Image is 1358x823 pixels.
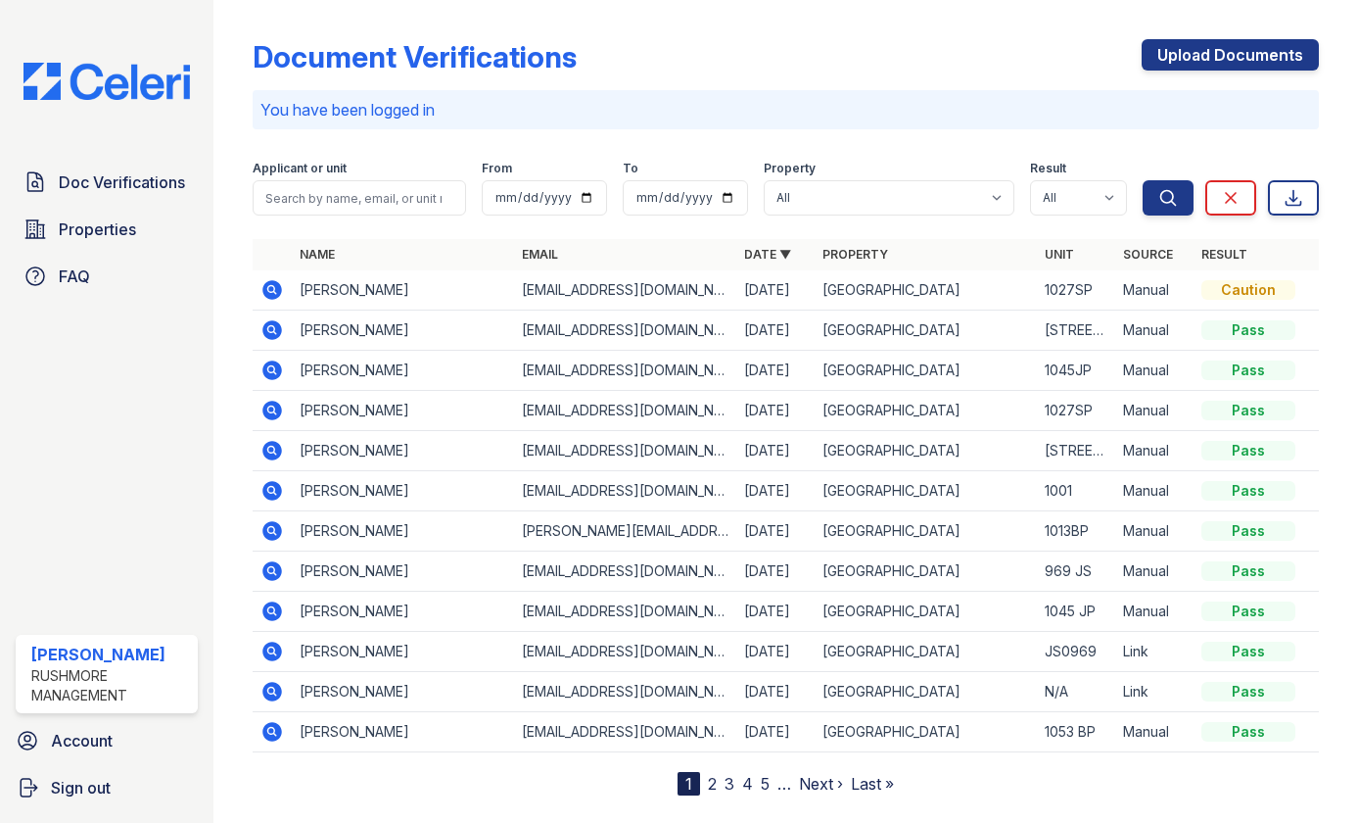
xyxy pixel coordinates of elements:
[1201,682,1295,702] div: Pass
[514,632,736,672] td: [EMAIL_ADDRESS][DOMAIN_NAME]
[292,270,514,311] td: [PERSON_NAME]
[16,163,198,202] a: Doc Verifications
[736,552,815,592] td: [DATE]
[815,552,1037,592] td: [GEOGRAPHIC_DATA]
[51,776,111,799] span: Sign out
[815,391,1037,431] td: [GEOGRAPHIC_DATA]
[851,774,894,794] a: Last »
[1115,672,1194,712] td: Link
[742,774,753,794] a: 4
[815,431,1037,471] td: [GEOGRAPHIC_DATA]
[1037,391,1115,431] td: 1027SP
[292,592,514,632] td: [PERSON_NAME]
[31,643,190,666] div: [PERSON_NAME]
[736,712,815,752] td: [DATE]
[777,772,791,796] span: …
[514,311,736,351] td: [EMAIL_ADDRESS][DOMAIN_NAME]
[736,592,815,632] td: [DATE]
[514,391,736,431] td: [EMAIL_ADDRESS][DOMAIN_NAME]
[300,247,335,262] a: Name
[736,311,815,351] td: [DATE]
[1201,521,1295,541] div: Pass
[1037,712,1115,752] td: 1053 BP
[725,774,734,794] a: 3
[1115,471,1194,511] td: Manual
[16,257,198,296] a: FAQ
[1030,161,1066,176] label: Result
[1201,602,1295,621] div: Pass
[1201,401,1295,420] div: Pass
[822,247,888,262] a: Property
[1201,361,1295,380] div: Pass
[482,161,512,176] label: From
[764,161,816,176] label: Property
[736,431,815,471] td: [DATE]
[514,351,736,391] td: [EMAIL_ADDRESS][DOMAIN_NAME]
[815,672,1037,712] td: [GEOGRAPHIC_DATA]
[736,391,815,431] td: [DATE]
[514,270,736,311] td: [EMAIL_ADDRESS][DOMAIN_NAME]
[1201,441,1295,460] div: Pass
[253,161,347,176] label: Applicant or unit
[815,511,1037,552] td: [GEOGRAPHIC_DATA]
[1115,511,1194,552] td: Manual
[815,632,1037,672] td: [GEOGRAPHIC_DATA]
[514,431,736,471] td: [EMAIL_ADDRESS][DOMAIN_NAME]
[8,768,206,807] a: Sign out
[815,592,1037,632] td: [GEOGRAPHIC_DATA]
[59,218,136,241] span: Properties
[1037,311,1115,351] td: [STREET_ADDRESS][PERSON_NAME]
[514,712,736,752] td: [EMAIL_ADDRESS][DOMAIN_NAME]
[1037,552,1115,592] td: 969 JS
[815,471,1037,511] td: [GEOGRAPHIC_DATA]
[292,511,514,552] td: [PERSON_NAME]
[292,391,514,431] td: [PERSON_NAME]
[292,712,514,752] td: [PERSON_NAME]
[815,311,1037,351] td: [GEOGRAPHIC_DATA]
[1201,481,1295,501] div: Pass
[1115,431,1194,471] td: Manual
[678,772,700,796] div: 1
[514,471,736,511] td: [EMAIL_ADDRESS][DOMAIN_NAME]
[1201,320,1295,340] div: Pass
[514,552,736,592] td: [EMAIL_ADDRESS][DOMAIN_NAME]
[59,170,185,194] span: Doc Verifications
[815,712,1037,752] td: [GEOGRAPHIC_DATA]
[799,774,843,794] a: Next ›
[1037,592,1115,632] td: 1045 JP
[292,632,514,672] td: [PERSON_NAME]
[1115,552,1194,592] td: Manual
[1037,672,1115,712] td: N/A
[1201,642,1295,661] div: Pass
[1115,351,1194,391] td: Manual
[1115,592,1194,632] td: Manual
[1115,632,1194,672] td: Link
[708,774,717,794] a: 2
[1045,247,1074,262] a: Unit
[292,351,514,391] td: [PERSON_NAME]
[1201,247,1247,262] a: Result
[1142,39,1319,71] a: Upload Documents
[1276,745,1338,803] iframe: chat widget
[736,672,815,712] td: [DATE]
[1037,471,1115,511] td: 1001
[59,265,90,288] span: FAQ
[292,672,514,712] td: [PERSON_NAME]
[16,210,198,249] a: Properties
[744,247,791,262] a: Date ▼
[292,552,514,592] td: [PERSON_NAME]
[1037,632,1115,672] td: JS0969
[1037,351,1115,391] td: 1045JP
[1201,722,1295,742] div: Pass
[8,63,206,100] img: CE_Logo_Blue-a8612792a0a2168367f1c8372b55b34899dd931a85d93a1a3d3e32e68fde9ad4.png
[514,672,736,712] td: [EMAIL_ADDRESS][DOMAIN_NAME]
[1115,270,1194,311] td: Manual
[736,511,815,552] td: [DATE]
[1115,391,1194,431] td: Manual
[815,270,1037,311] td: [GEOGRAPHIC_DATA]
[761,774,770,794] a: 5
[1123,247,1173,262] a: Source
[8,721,206,760] a: Account
[1037,431,1115,471] td: [STREET_ADDRESS][PERSON_NAME]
